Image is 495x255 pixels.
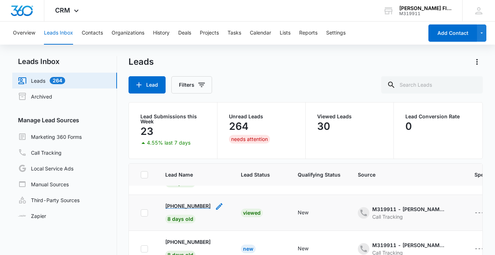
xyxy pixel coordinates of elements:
a: Viewed [241,210,263,216]
button: Deals [178,22,191,45]
button: Add Contact [428,24,477,42]
h2: Leads Inbox [12,56,117,67]
span: Source [358,171,447,178]
h1: Leads [129,56,154,67]
a: [PHONE_NUMBER]8 days old [165,202,211,222]
p: Unread Leads [229,114,294,119]
span: Lead Status [241,171,270,178]
a: Archived [18,92,52,101]
button: History [153,22,170,45]
h3: Manage Lead Sources [12,116,117,124]
button: Lead [129,76,166,94]
span: Lead Name [165,171,213,178]
span: 8 days old [165,215,195,223]
button: Tasks [228,22,241,45]
div: New [298,245,309,252]
a: Third-Party Sources [18,196,80,204]
div: Viewed [241,209,263,217]
div: Call Tracking [372,213,444,220]
div: M319911 - [PERSON_NAME] Floral Design Gallery - Ads [372,241,444,249]
button: Organizations [112,22,144,45]
a: [PHONE_NUMBER]7 days old [165,166,211,186]
span: Qualifying Status [298,171,341,178]
div: New [241,245,256,253]
div: --- [474,209,484,217]
a: New [241,246,256,252]
div: - - Select to Edit Field [358,205,457,220]
button: Calendar [250,22,271,45]
button: Contacts [82,22,103,45]
a: Zapier [18,212,46,220]
button: Settings [326,22,346,45]
div: - - Select to Edit Field [298,209,321,217]
a: Call Tracking [18,148,62,157]
p: Viewed Leads [317,114,382,119]
p: [PHONE_NUMBER] [165,238,211,246]
p: 0 [405,120,412,132]
button: Overview [13,22,35,45]
div: - - Select to Edit Field [298,245,321,253]
p: [PHONE_NUMBER] [165,202,211,210]
a: Marketing 360 Forms [18,132,82,141]
div: --- [474,245,484,253]
div: M319911 - [PERSON_NAME] Floral Design Gallery - Ads [372,205,444,213]
button: Leads Inbox [44,22,73,45]
input: Search Leads [381,76,483,94]
div: - - Select to Edit Field [165,202,224,223]
a: Local Service Ads [18,164,73,173]
a: Leads264 [18,76,65,85]
button: Reports [299,22,318,45]
div: New [298,209,309,216]
span: CRM [55,6,70,14]
button: Projects [200,22,219,45]
p: 264 [229,120,248,132]
a: Manual Sources [18,180,69,188]
p: Lead Submissions this Week [140,114,205,124]
button: Filters [171,76,212,94]
button: Lists [280,22,291,45]
p: 30 [317,120,330,132]
p: 23 [140,126,153,137]
p: 4.55% last 7 days [147,140,190,145]
div: account id [399,11,452,16]
p: Lead Conversion Rate [405,114,471,119]
div: needs attention [229,135,270,144]
button: Actions [471,56,483,68]
div: account name [399,5,452,11]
